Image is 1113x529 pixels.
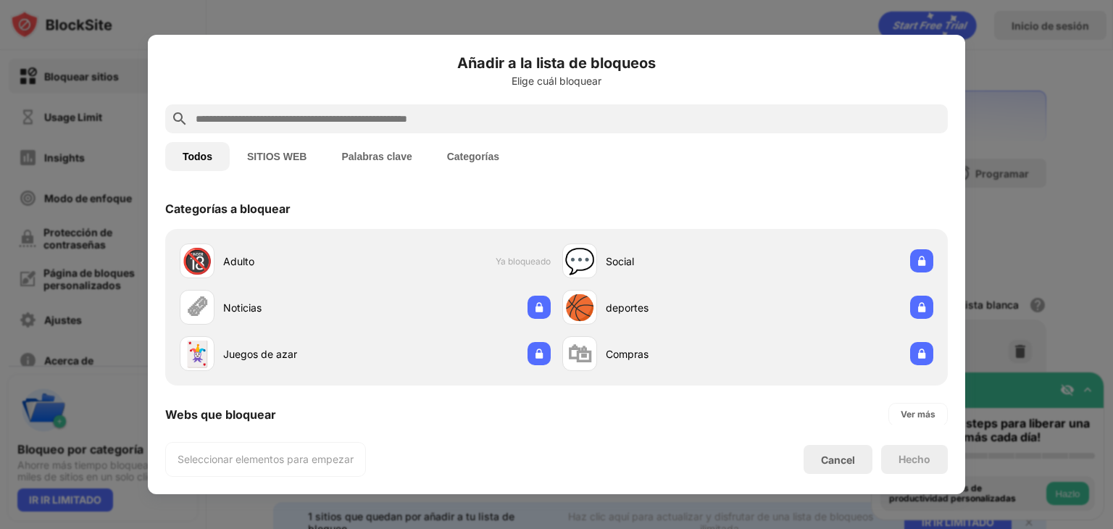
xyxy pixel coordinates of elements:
div: Webs que bloquear [165,407,276,422]
span: Ya bloqueado [496,256,551,267]
div: 🃏 [182,339,212,369]
div: 🗞 [185,293,209,322]
div: Ver más [901,407,935,422]
div: 💬 [564,246,595,276]
div: Noticias [223,300,365,315]
div: deportes [606,300,748,315]
button: Palabras clave [324,142,429,171]
button: SITIOS WEB [230,142,324,171]
h6: Añadir a la lista de bloqueos [165,52,948,74]
button: Categorías [430,142,517,171]
div: 🔞 [182,246,212,276]
div: 🏀 [564,293,595,322]
div: Categorías a bloquear [165,201,291,216]
div: Seleccionar elementos para empezar [178,452,354,467]
div: Elige cuál bloquear [165,75,948,87]
div: Adulto [223,254,365,269]
div: Compras [606,346,748,362]
div: Social [606,254,748,269]
button: Todos [165,142,230,171]
img: search.svg [171,110,188,128]
div: Hecho [899,454,930,465]
div: Juegos de azar [223,346,365,362]
div: 🛍 [567,339,592,369]
div: Cancel [821,454,855,466]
